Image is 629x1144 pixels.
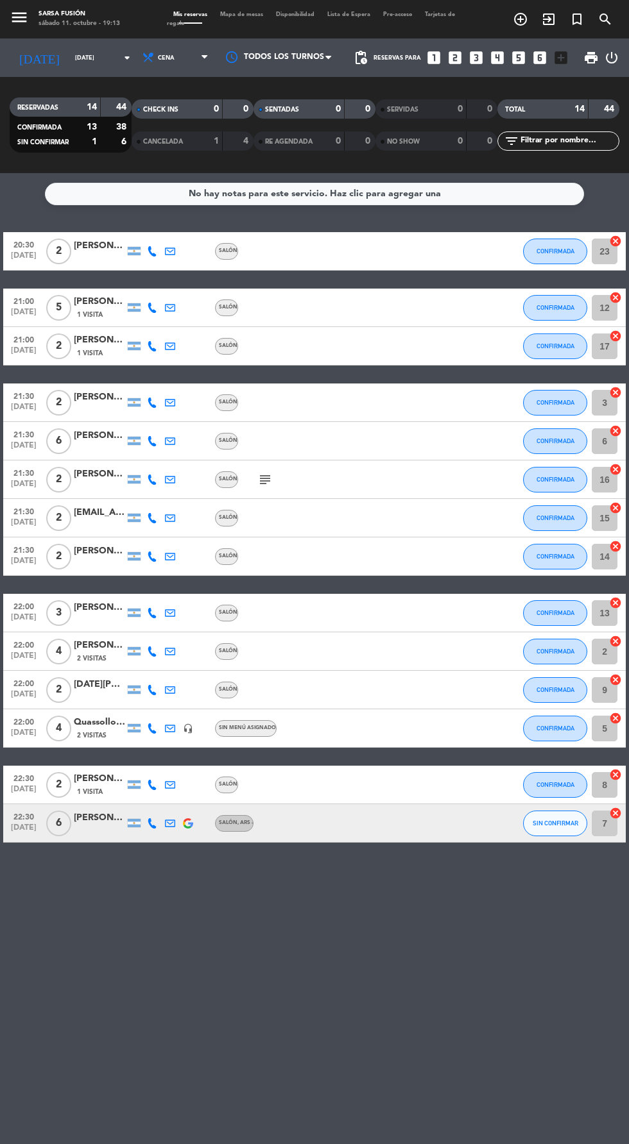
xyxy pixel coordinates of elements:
span: CONFIRMADA [537,399,574,406]
button: CONFIRMADA [523,505,587,531]
i: cancel [609,425,622,437]
i: cancel [609,386,622,399]
span: 2 Visitas [77,730,107,741]
button: CONFIRMADA [523,390,587,416]
span: [DATE] [8,690,40,705]
span: CONFIRMADA [537,686,574,693]
div: [PERSON_NAME] [74,544,125,559]
button: CONFIRMADA [523,295,587,321]
i: power_settings_new [604,50,619,65]
span: CONFIRMADA [17,124,62,131]
strong: 1 [92,137,97,146]
i: cancel [609,540,622,553]
i: add_circle_outline [513,12,528,27]
span: [DATE] [8,823,40,838]
span: 20:30 [8,237,40,251]
span: 2 [46,467,71,492]
strong: 0 [458,105,463,114]
div: [PERSON_NAME] [74,811,125,825]
i: looks_3 [468,49,485,66]
i: cancel [609,330,622,342]
span: CONFIRMADA [537,514,574,521]
span: 1 Visita [77,310,103,320]
strong: 0 [458,137,463,146]
strong: 14 [87,103,97,112]
div: [PERSON_NAME] [74,390,125,405]
button: SIN CONFIRMAR [523,811,587,836]
span: 2 [46,505,71,531]
div: LOG OUT [604,38,619,77]
strong: 6 [121,137,129,146]
button: CONFIRMADA [523,639,587,664]
span: SERVIDAS [387,106,418,113]
i: cancel [609,768,622,781]
i: add_box [553,49,569,66]
i: arrow_drop_down [119,50,135,65]
span: 22:30 [8,809,40,823]
span: 6 [46,428,71,454]
span: Pre-acceso [377,12,418,17]
span: 1 Visita [77,787,103,797]
span: , ARS - [237,820,253,825]
i: turned_in_not [569,12,585,27]
span: 2 [46,239,71,264]
button: CONFIRMADA [523,333,587,359]
i: exit_to_app [541,12,556,27]
i: cancel [609,501,622,514]
div: [PERSON_NAME] [74,239,125,253]
span: CHECK INS [143,106,178,113]
span: Salón [219,610,237,615]
div: [PERSON_NAME] [74,638,125,653]
i: looks_4 [489,49,506,66]
span: 21:00 [8,332,40,346]
span: [DATE] [8,557,40,571]
i: cancel [609,596,622,609]
i: [DATE] [10,45,69,71]
span: Salón [219,248,237,253]
span: [DATE] [8,518,40,533]
span: 1 Visita [77,348,103,358]
span: Salón [219,687,237,692]
button: CONFIRMADA [523,600,587,626]
strong: 1 [214,137,219,146]
span: CONFIRMADA [537,609,574,616]
span: 2 [46,677,71,703]
span: 22:00 [8,675,40,690]
span: CONFIRMADA [537,648,574,655]
span: CONFIRMADA [537,725,574,732]
span: Sin menú asignado [219,725,276,730]
span: SENTADAS [265,106,299,113]
span: Salón [219,438,237,443]
strong: 0 [487,137,495,146]
strong: 13 [87,122,97,131]
span: CANCELADA [143,139,183,145]
strong: 0 [336,105,341,114]
strong: 0 [243,105,251,114]
span: CONFIRMADA [537,553,574,560]
span: 22:00 [8,714,40,728]
span: [DATE] [8,652,40,666]
div: Sarsa Fusión [39,10,120,19]
button: menu [10,8,29,30]
span: Lista de Espera [321,12,377,17]
strong: 0 [365,105,373,114]
span: Reservas para [374,55,421,62]
div: [PERSON_NAME] [74,771,125,786]
span: CONFIRMADA [537,437,574,444]
span: SIN CONFIRMAR [533,820,578,827]
span: 21:30 [8,465,40,480]
div: sábado 11. octubre - 19:13 [39,19,120,29]
span: RESERVADAS [17,105,58,111]
i: cancel [609,463,622,476]
span: pending_actions [353,50,368,65]
i: subject [257,472,273,487]
span: Disponibilidad [270,12,321,17]
strong: 44 [116,103,129,112]
span: SIN CONFIRMAR [17,139,69,146]
button: CONFIRMADA [523,716,587,741]
i: looks_one [426,49,442,66]
span: 4 [46,716,71,741]
span: CONFIRMADA [537,476,574,483]
span: print [583,50,599,65]
i: cancel [609,635,622,648]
